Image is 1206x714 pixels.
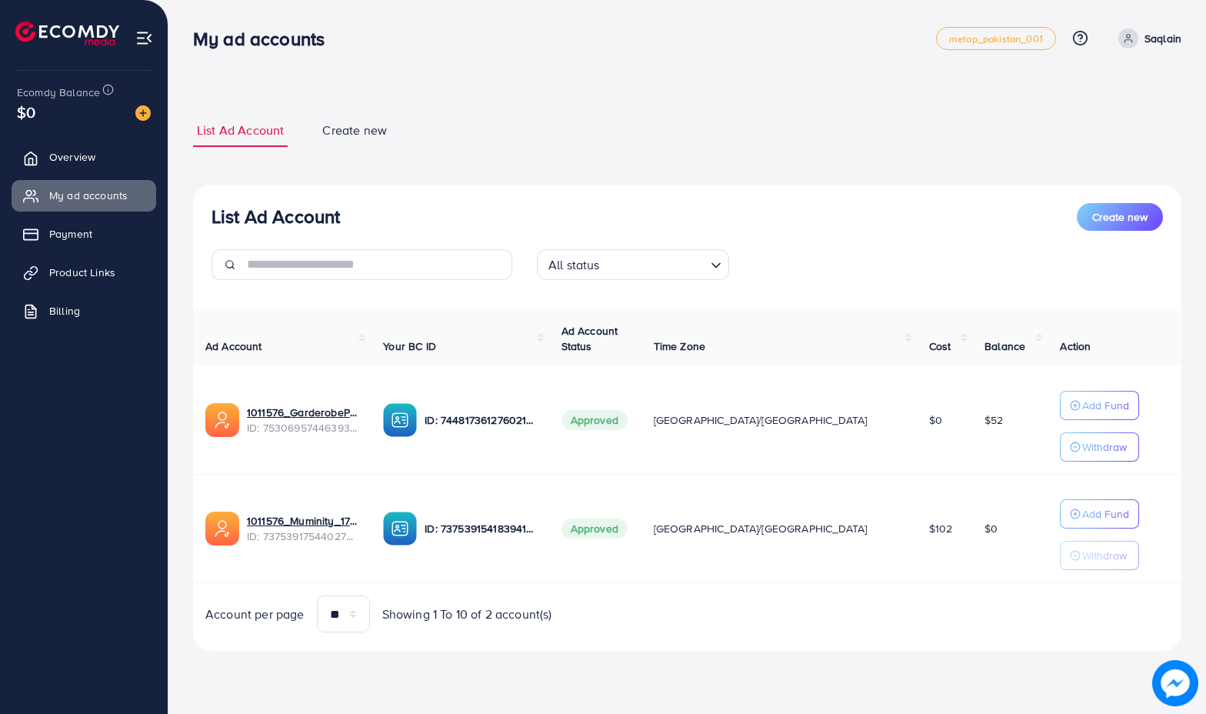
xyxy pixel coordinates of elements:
a: Payment [12,219,156,249]
span: Overview [49,149,95,165]
button: Withdraw [1060,541,1139,570]
button: Add Fund [1060,391,1139,420]
span: Approved [561,519,628,539]
div: <span class='underline'>1011576_GarderobePK_1753376746530</span></br>7530695744639303681 [247,405,358,436]
input: Search for option [605,251,705,276]
span: Your BC ID [383,339,436,354]
span: [GEOGRAPHIC_DATA]/[GEOGRAPHIC_DATA] [654,521,868,536]
p: Saqlain [1144,29,1181,48]
span: $0 [17,101,35,123]
a: Billing [12,295,156,326]
span: Time Zone [654,339,705,354]
span: Create new [322,122,387,139]
span: All status [545,254,603,276]
span: $0 [929,412,942,428]
img: logo [15,22,119,45]
span: Balance [984,339,1025,354]
span: Billing [49,303,80,319]
span: My ad accounts [49,188,128,203]
span: Product Links [49,265,115,280]
span: ID: 7375391754402709521 [247,529,358,544]
button: Withdraw [1060,432,1139,462]
a: My ad accounts [12,180,156,211]
div: Search for option [537,249,729,280]
a: 1011576_GarderobePK_1753376746530 [247,405,358,420]
p: ID: 7375391541839413264 [425,519,536,538]
span: Showing 1 To 10 of 2 account(s) [382,606,552,623]
span: $102 [929,521,953,536]
img: ic-ba-acc.ded83a64.svg [383,512,417,546]
span: Cost [929,339,951,354]
p: Add Fund [1082,505,1129,523]
div: <span class='underline'>1011576_Muminity_1717217226550</span></br>7375391754402709521 [247,513,358,545]
span: $52 [984,412,1003,428]
p: Withdraw [1082,438,1127,456]
img: menu [135,29,153,47]
p: Withdraw [1082,546,1127,565]
span: Action [1060,339,1091,354]
h3: My ad accounts [193,28,337,50]
p: Add Fund [1082,396,1129,415]
span: List Ad Account [197,122,284,139]
span: Ad Account [205,339,262,354]
p: ID: 7448173612760219649 [425,411,536,429]
span: Account per page [205,606,305,623]
button: Add Fund [1060,499,1139,529]
span: Ecomdy Balance [17,85,100,100]
h3: List Ad Account [212,205,340,228]
img: ic-ba-acc.ded83a64.svg [383,403,417,437]
span: Create new [1092,209,1148,225]
a: Product Links [12,257,156,288]
a: metap_pakistan_001 [936,27,1056,50]
a: Overview [12,142,156,172]
span: metap_pakistan_001 [949,34,1043,44]
button: Create new [1077,203,1163,231]
img: ic-ads-acc.e4c84228.svg [205,512,239,546]
span: ID: 7530695744639303681 [247,420,358,435]
span: $0 [984,521,998,536]
span: Ad Account Status [561,323,618,354]
a: 1011576_Muminity_1717217226550 [247,513,358,529]
a: Saqlain [1112,28,1181,48]
span: Payment [49,226,92,242]
span: Approved [561,410,628,430]
span: [GEOGRAPHIC_DATA]/[GEOGRAPHIC_DATA] [654,412,868,428]
img: ic-ads-acc.e4c84228.svg [205,403,239,437]
img: image [135,105,151,121]
img: image [1152,660,1198,706]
